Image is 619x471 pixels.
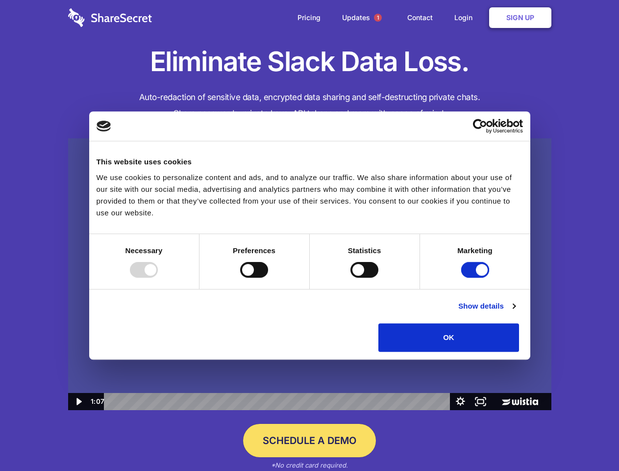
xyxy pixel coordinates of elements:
[489,7,551,28] a: Sign Up
[470,393,491,410] button: Fullscreen
[125,246,163,255] strong: Necessary
[243,424,376,457] a: Schedule a Demo
[437,119,523,133] a: Usercentrics Cookiebot - opens in a new window
[97,156,523,168] div: This website uses cookies
[271,461,348,469] em: *No credit card required.
[374,14,382,22] span: 1
[457,246,493,255] strong: Marketing
[348,246,381,255] strong: Statistics
[570,422,607,459] iframe: Drift Widget Chat Controller
[378,323,519,352] button: OK
[397,2,443,33] a: Contact
[288,2,330,33] a: Pricing
[233,246,275,255] strong: Preferences
[97,172,523,219] div: We use cookies to personalize content and ads, and to analyze our traffic. We also share informat...
[68,89,551,122] h4: Auto-redaction of sensitive data, encrypted data sharing and self-destructing private chats. Shar...
[112,393,446,410] div: Playbar
[458,300,515,312] a: Show details
[450,393,470,410] button: Show settings menu
[68,44,551,79] h1: Eliminate Slack Data Loss.
[68,8,152,27] img: logo-wordmark-white-trans-d4663122ce5f474addd5e946df7df03e33cb6a1c49d2221995e7729f52c070b2.svg
[97,121,111,131] img: logo
[68,393,88,410] button: Play Video
[68,138,551,411] img: Sharesecret
[445,2,487,33] a: Login
[491,393,551,410] a: Wistia Logo -- Learn More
